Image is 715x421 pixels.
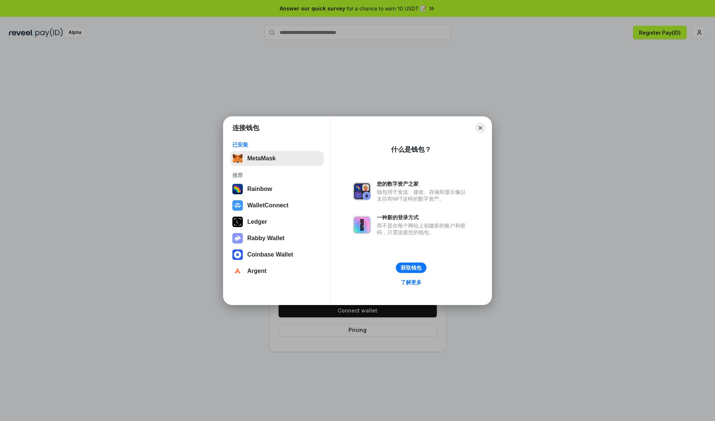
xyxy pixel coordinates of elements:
[247,251,293,258] div: Coinbase Wallet
[391,145,431,154] div: 什么是钱包？
[232,233,243,244] img: svg+xml,%3Csvg%20xmlns%3D%22http%3A%2F%2Fwww.w3.org%2F2000%2Fsvg%22%20fill%3D%22none%22%20viewBox...
[230,247,324,262] button: Coinbase Wallet
[377,222,469,236] div: 而不是在每个网站上创建新的账户和密码，只需连接您的钱包。
[232,141,321,148] div: 已安装
[396,277,426,287] a: 了解更多
[230,264,324,279] button: Argent
[377,214,469,221] div: 一种新的登录方式
[401,264,422,271] div: 获取钱包
[247,268,267,274] div: Argent
[230,182,324,197] button: Rainbow
[232,123,259,132] h1: 连接钱包
[353,182,371,200] img: svg+xml,%3Csvg%20xmlns%3D%22http%3A%2F%2Fwww.w3.org%2F2000%2Fsvg%22%20fill%3D%22none%22%20viewBox...
[247,235,285,242] div: Rabby Wallet
[353,216,371,234] img: svg+xml,%3Csvg%20xmlns%3D%22http%3A%2F%2Fwww.w3.org%2F2000%2Fsvg%22%20fill%3D%22none%22%20viewBox...
[232,217,243,227] img: svg+xml,%3Csvg%20xmlns%3D%22http%3A%2F%2Fwww.w3.org%2F2000%2Fsvg%22%20width%3D%2228%22%20height%3...
[232,266,243,276] img: svg+xml,%3Csvg%20width%3D%2228%22%20height%3D%2228%22%20viewBox%3D%220%200%2028%2028%22%20fill%3D...
[247,155,276,162] div: MetaMask
[247,219,267,225] div: Ledger
[232,184,243,194] img: svg+xml,%3Csvg%20width%3D%22120%22%20height%3D%22120%22%20viewBox%3D%220%200%20120%20120%22%20fil...
[232,249,243,260] img: svg+xml,%3Csvg%20width%3D%2228%22%20height%3D%2228%22%20viewBox%3D%220%200%2028%2028%22%20fill%3D...
[247,202,289,209] div: WalletConnect
[396,263,426,273] button: 获取钱包
[247,186,272,192] div: Rainbow
[232,200,243,211] img: svg+xml,%3Csvg%20width%3D%2228%22%20height%3D%2228%22%20viewBox%3D%220%200%2028%2028%22%20fill%3D...
[230,214,324,229] button: Ledger
[232,153,243,164] img: svg+xml,%3Csvg%20fill%3D%22none%22%20height%3D%2233%22%20viewBox%3D%220%200%2035%2033%22%20width%...
[377,180,469,187] div: 您的数字资产之家
[401,279,422,286] div: 了解更多
[230,198,324,213] button: WalletConnect
[475,123,486,133] button: Close
[232,172,321,179] div: 推荐
[230,231,324,246] button: Rabby Wallet
[377,189,469,202] div: 钱包用于发送、接收、存储和显示像以太坊和NFT这样的数字资产。
[230,151,324,166] button: MetaMask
